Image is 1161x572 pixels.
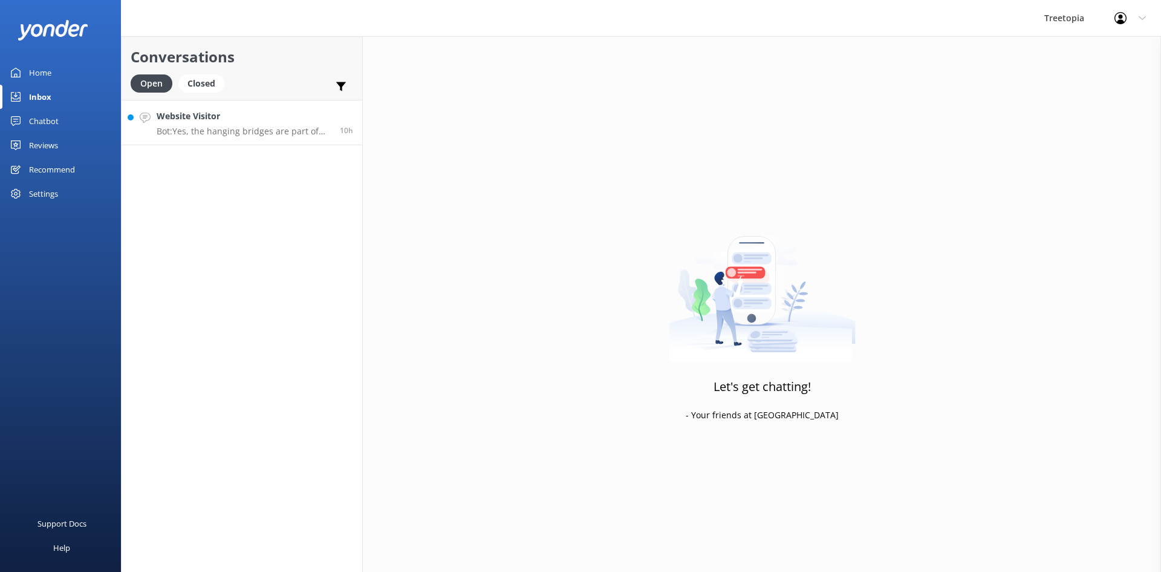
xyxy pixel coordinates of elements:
[157,126,331,137] p: Bot: Yes, the hanging bridges are part of the [GEOGRAPHIC_DATA] experience, which is located in a...
[686,409,839,422] p: - Your friends at [GEOGRAPHIC_DATA]
[29,182,58,206] div: Settings
[18,20,88,40] img: yonder-white-logo.png
[131,74,172,93] div: Open
[29,157,75,182] div: Recommend
[29,85,51,109] div: Inbox
[29,133,58,157] div: Reviews
[131,45,353,68] h2: Conversations
[178,76,230,90] a: Closed
[53,536,70,560] div: Help
[29,61,51,85] div: Home
[37,511,86,536] div: Support Docs
[29,109,59,133] div: Chatbot
[340,125,353,136] span: 09:23pm 14-Aug-2025 (UTC -06:00) America/Mexico_City
[131,76,178,90] a: Open
[157,110,331,123] h4: Website Visitor
[714,377,811,396] h3: Let's get chatting!
[122,100,362,145] a: Website VisitorBot:Yes, the hanging bridges are part of the [GEOGRAPHIC_DATA] experience, which i...
[178,74,224,93] div: Closed
[669,211,856,362] img: artwork of a man stealing a conversation from at giant smartphone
